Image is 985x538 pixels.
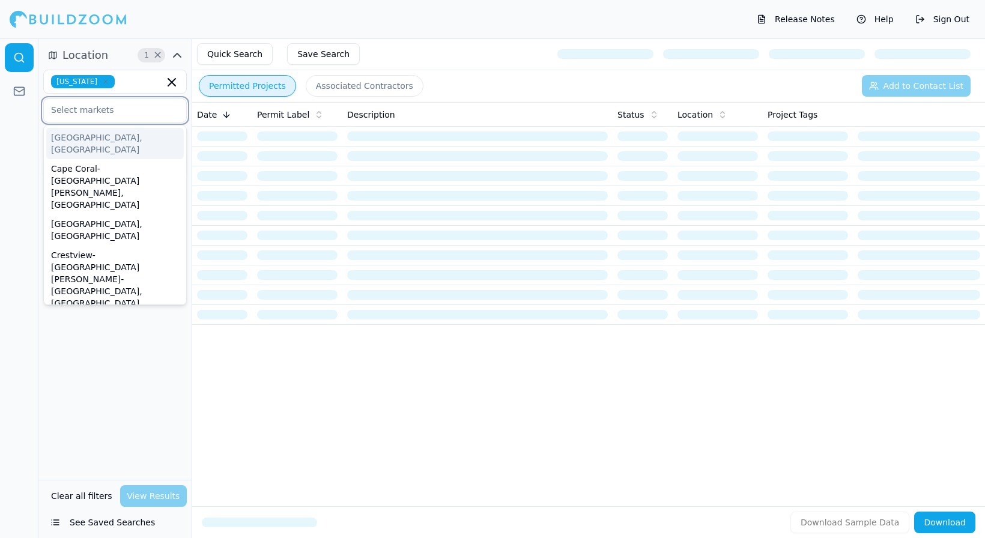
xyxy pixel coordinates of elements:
[850,10,900,29] button: Help
[46,159,184,214] div: Cape Coral-[GEOGRAPHIC_DATA][PERSON_NAME], [GEOGRAPHIC_DATA]
[153,52,162,58] span: Clear Location filters
[287,43,360,65] button: Save Search
[257,109,309,121] span: Permit Label
[347,109,395,121] span: Description
[677,109,713,121] span: Location
[43,125,187,305] div: Suggestions
[43,46,187,65] button: Location1Clear Location filters
[197,109,217,121] span: Date
[46,214,184,246] div: [GEOGRAPHIC_DATA], [GEOGRAPHIC_DATA]
[46,128,184,159] div: [GEOGRAPHIC_DATA], [GEOGRAPHIC_DATA]
[768,109,817,121] span: Project Tags
[46,246,184,313] div: Crestview-[GEOGRAPHIC_DATA][PERSON_NAME]-[GEOGRAPHIC_DATA], [GEOGRAPHIC_DATA]
[751,10,841,29] button: Release Notes
[909,10,975,29] button: Sign Out
[44,99,171,121] input: Select markets
[141,49,153,61] span: 1
[617,109,644,121] span: Status
[914,512,975,533] button: Download
[43,512,187,533] button: See Saved Searches
[199,75,296,97] button: Permitted Projects
[197,43,273,65] button: Quick Search
[51,75,115,88] span: [US_STATE]
[62,47,108,64] span: Location
[306,75,423,97] button: Associated Contractors
[48,485,115,507] button: Clear all filters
